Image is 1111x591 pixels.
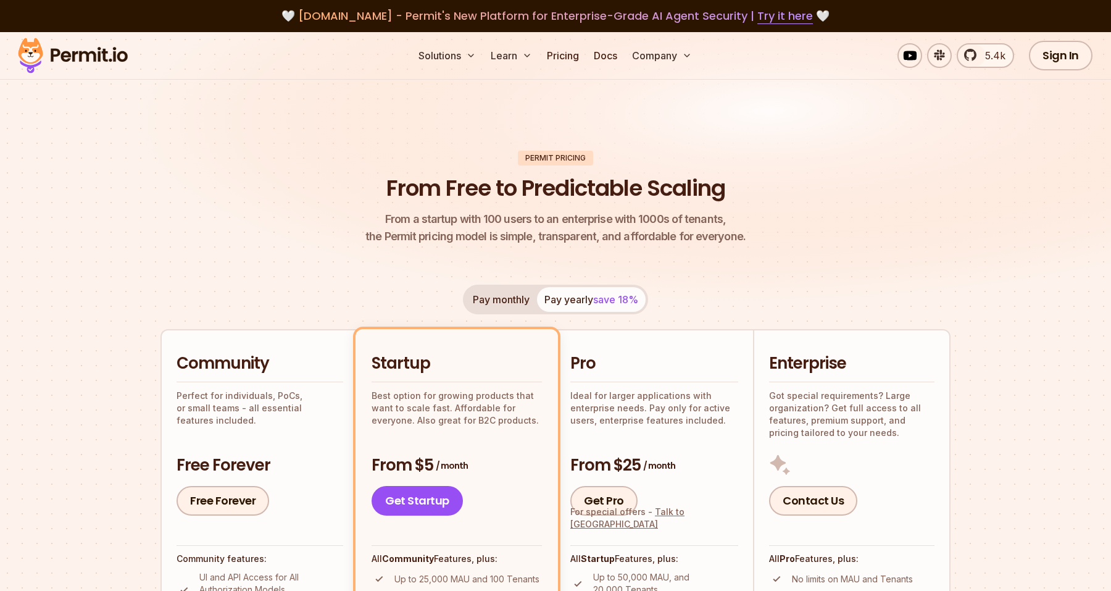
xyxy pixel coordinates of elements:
h3: From $25 [570,455,738,477]
h4: All Features, plus: [372,553,542,565]
p: Up to 25,000 MAU and 100 Tenants [394,573,539,585]
button: Learn [486,43,537,68]
h2: Community [177,353,343,375]
h4: Community features: [177,553,343,565]
img: Permit logo [12,35,133,77]
a: Get Startup [372,486,463,516]
strong: Pro [780,553,795,564]
strong: Startup [581,553,615,564]
a: 5.4k [957,43,1014,68]
span: 5.4k [978,48,1005,63]
p: Perfect for individuals, PoCs, or small teams - all essential features included. [177,390,343,427]
a: Get Pro [570,486,638,516]
h4: All Features, plus: [769,553,934,565]
p: Got special requirements? Large organization? Get full access to all features, premium support, a... [769,390,934,439]
h1: From Free to Predictable Scaling [386,173,725,204]
a: Sign In [1029,41,1092,70]
div: Permit Pricing [518,151,593,166]
a: Free Forever [177,486,269,516]
p: No limits on MAU and Tenants [792,573,913,585]
p: Ideal for larger applications with enterprise needs. Pay only for active users, enterprise featur... [570,390,738,427]
a: Pricing [542,43,584,68]
strong: Community [382,553,434,564]
a: Contact Us [769,486,857,516]
p: Best option for growing products that want to scale fast. Affordable for everyone. Also great for... [372,390,542,427]
h2: Pro [570,353,738,375]
a: Try it here [757,8,813,24]
button: Company [627,43,697,68]
h2: Enterprise [769,353,934,375]
button: Solutions [414,43,481,68]
span: / month [643,459,675,472]
a: Docs [589,43,622,68]
h2: Startup [372,353,542,375]
h4: All Features, plus: [570,553,738,565]
h3: From $5 [372,455,542,477]
span: / month [436,459,468,472]
p: the Permit pricing model is simple, transparent, and affordable for everyone. [365,211,746,245]
button: Pay monthly [465,287,537,312]
span: [DOMAIN_NAME] - Permit's New Platform for Enterprise-Grade AI Agent Security | [298,8,813,23]
div: For special offers - [570,506,738,530]
div: 🤍 🤍 [30,7,1081,25]
h3: Free Forever [177,455,343,477]
span: From a startup with 100 users to an enterprise with 1000s of tenants, [365,211,746,228]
